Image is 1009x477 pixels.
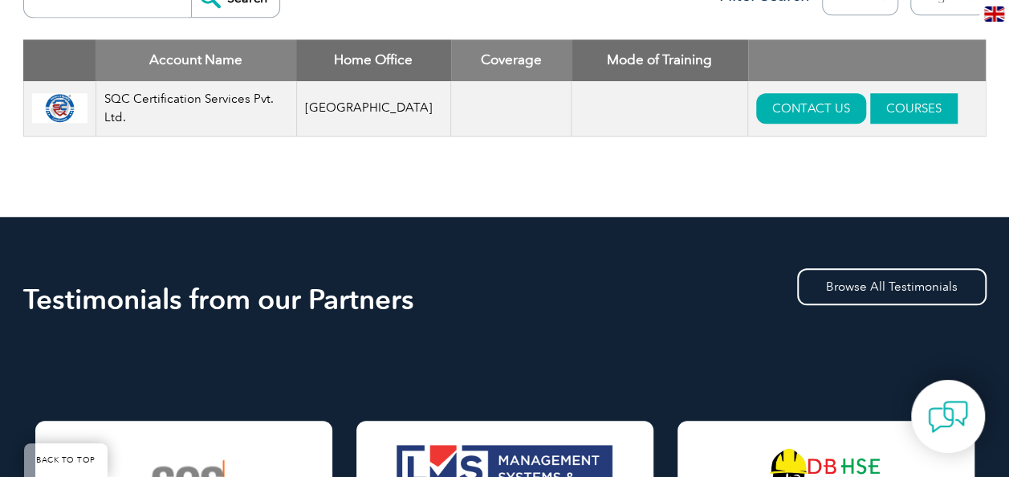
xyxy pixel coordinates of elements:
[756,93,866,124] a: CONTACT US
[96,81,296,137] td: SQC Certification Services Pvt. Ltd.
[23,287,987,312] h2: Testimonials from our Partners
[797,268,987,305] a: Browse All Testimonials
[32,93,87,124] img: 90112ba2-3713-ef11-9f89-6045bde60eb0-logo.png
[296,39,451,81] th: Home Office: activate to sort column ascending
[748,39,986,81] th: : activate to sort column ascending
[870,93,958,124] a: COURSES
[451,39,572,81] th: Coverage: activate to sort column ascending
[572,39,748,81] th: Mode of Training: activate to sort column ascending
[928,397,968,437] img: contact-chat.png
[96,39,296,81] th: Account Name: activate to sort column descending
[984,6,1004,22] img: en
[24,443,108,477] a: BACK TO TOP
[296,81,451,137] td: [GEOGRAPHIC_DATA]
